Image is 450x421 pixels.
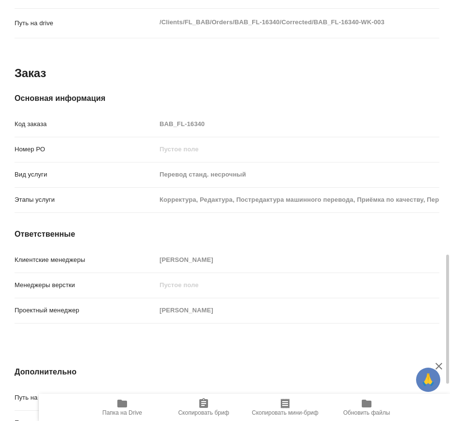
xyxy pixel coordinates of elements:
[15,65,46,81] h2: Заказ
[343,409,390,416] span: Обновить файлы
[15,366,439,378] h4: Дополнительно
[252,409,318,416] span: Скопировать мини-бриф
[15,195,156,205] p: Этапы услуги
[156,167,439,181] input: Пустое поле
[15,145,156,154] p: Номер РО
[156,253,439,267] input: Пустое поле
[15,255,156,265] p: Клиентские менеджеры
[156,14,439,31] textarea: /Clients/FL_BAB/Orders/BAB_FL-16340/Corrected/BAB_FL-16340-WK-003
[156,390,439,405] input: Пустое поле
[15,119,156,129] p: Код заказа
[156,142,439,156] input: Пустое поле
[163,394,244,421] button: Скопировать бриф
[15,93,439,104] h4: Основная информация
[15,170,156,179] p: Вид услуги
[420,370,436,390] span: 🙏
[416,368,440,392] button: 🙏
[15,18,156,28] p: Путь на drive
[15,280,156,290] p: Менеджеры верстки
[156,193,439,207] input: Пустое поле
[156,117,439,131] input: Пустое поле
[326,394,407,421] button: Обновить файлы
[15,306,156,315] p: Проектный менеджер
[244,394,326,421] button: Скопировать мини-бриф
[178,409,229,416] span: Скопировать бриф
[81,394,163,421] button: Папка на Drive
[15,228,439,240] h4: Ответственные
[156,303,439,317] input: Пустое поле
[156,278,439,292] input: Пустое поле
[102,409,142,416] span: Папка на Drive
[15,393,156,403] p: Путь на drive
